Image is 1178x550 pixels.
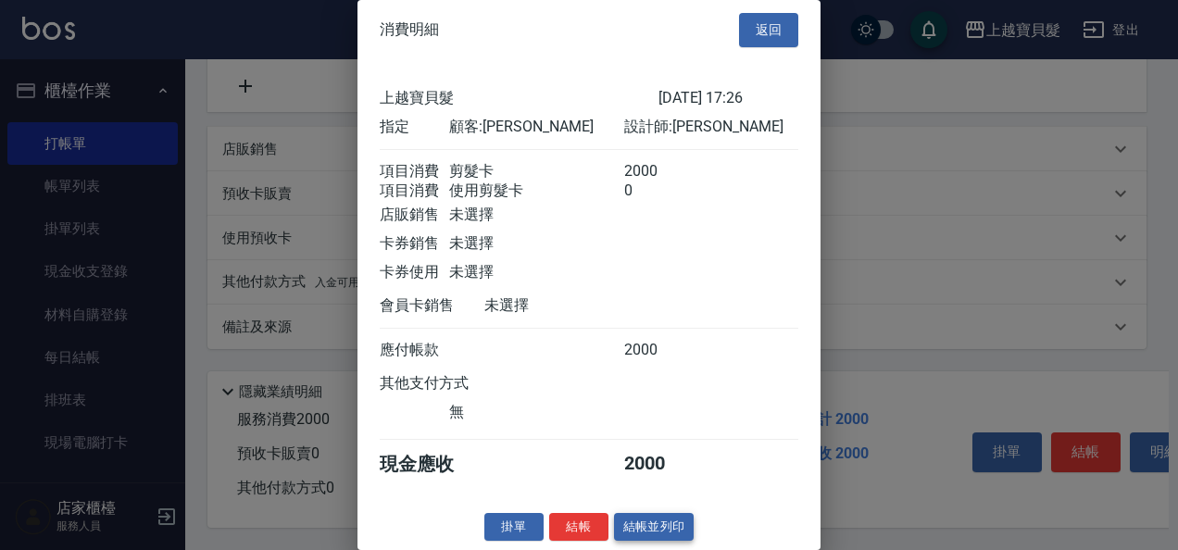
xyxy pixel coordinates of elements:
div: [DATE] 17:26 [658,89,798,108]
button: 掛單 [484,513,544,542]
div: 未選擇 [449,206,623,225]
span: 消費明細 [380,20,439,39]
button: 返回 [739,13,798,47]
div: 未選擇 [484,296,658,316]
div: 0 [624,181,694,201]
div: 2000 [624,452,694,477]
div: 剪髮卡 [449,162,623,181]
div: 上越寶貝髮 [380,89,658,108]
div: 無 [449,403,623,422]
div: 未選擇 [449,263,623,282]
div: 項目消費 [380,162,449,181]
div: 使用剪髮卡 [449,181,623,201]
div: 項目消費 [380,181,449,201]
div: 顧客: [PERSON_NAME] [449,118,623,137]
div: 其他支付方式 [380,374,520,394]
div: 設計師: [PERSON_NAME] [624,118,798,137]
div: 現金應收 [380,452,484,477]
div: 應付帳款 [380,341,449,360]
div: 會員卡銷售 [380,296,484,316]
div: 2000 [624,341,694,360]
div: 指定 [380,118,449,137]
button: 結帳 [549,513,608,542]
div: 卡券使用 [380,263,449,282]
div: 未選擇 [449,234,623,254]
div: 2000 [624,162,694,181]
div: 店販銷售 [380,206,449,225]
button: 結帳並列印 [614,513,695,542]
div: 卡券銷售 [380,234,449,254]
